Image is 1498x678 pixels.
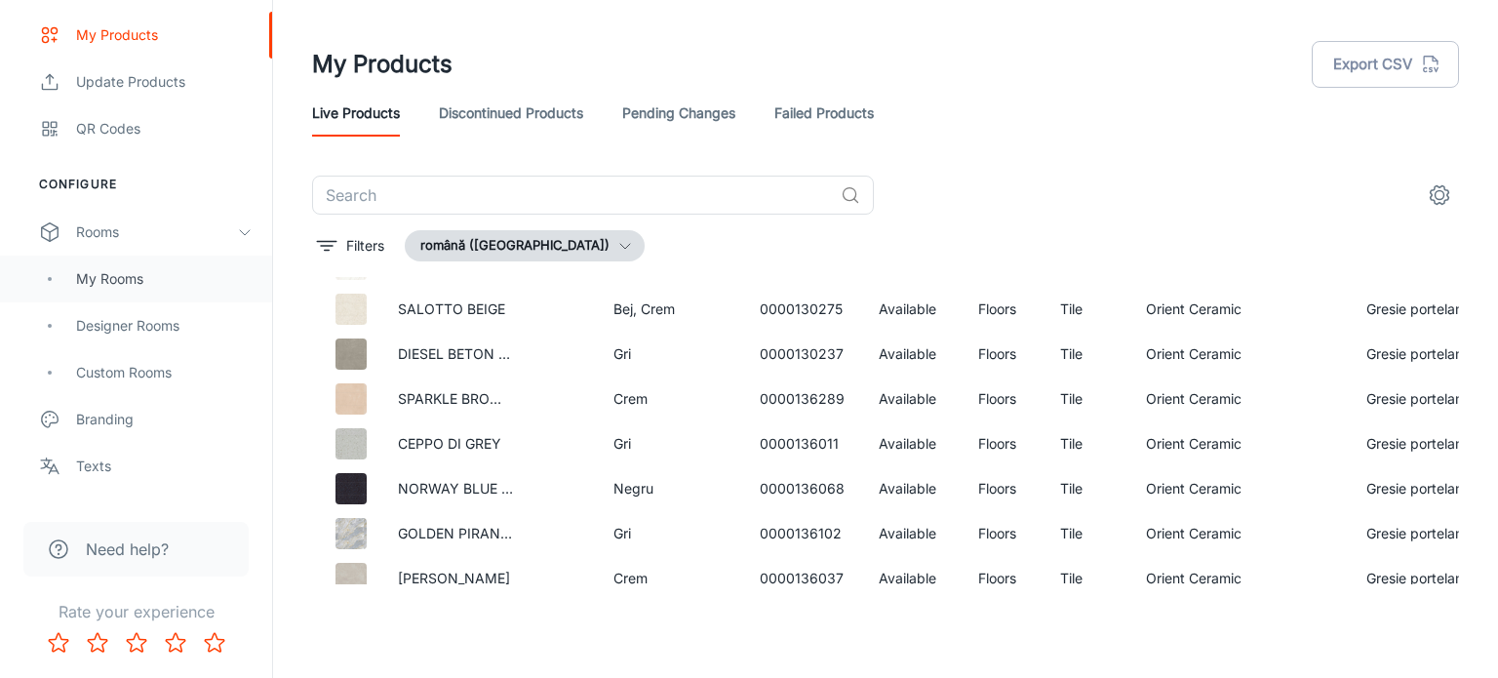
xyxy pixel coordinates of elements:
button: română ([GEOGRAPHIC_DATA]) [405,230,645,261]
td: Tile [1045,466,1130,511]
button: Rate 5 star [195,623,234,662]
a: DIESEL BETON FB [398,345,515,362]
input: Search [312,176,833,215]
button: Rate 4 star [156,623,195,662]
td: Orient Ceramic [1130,511,1257,556]
a: Discontinued Products [439,90,583,137]
a: NORWAY BLUE PEARL GRANDE [398,480,605,497]
td: Floors [963,377,1045,421]
td: Orient Ceramic [1130,421,1257,466]
td: Gri [598,421,744,466]
td: 0000136102 [744,511,863,556]
button: Export CSV [1312,41,1459,88]
td: Available [863,466,963,511]
a: Pending Changes [622,90,735,137]
td: Orient Ceramic [1130,466,1257,511]
td: 0000130237 [744,332,863,377]
a: Failed Products [774,90,874,137]
td: Floors [963,332,1045,377]
td: Available [863,287,963,332]
td: Gri [598,511,744,556]
div: Branding [76,409,253,430]
td: 0000136068 [744,466,863,511]
td: 0000136289 [744,377,863,421]
td: Available [863,511,963,556]
td: Available [863,556,963,601]
td: Crem [598,377,744,421]
div: Rooms [76,221,237,243]
td: Tile [1045,377,1130,421]
td: Tile [1045,556,1130,601]
td: Bej, Crem [598,287,744,332]
button: Rate 1 star [39,623,78,662]
td: Tile [1045,421,1130,466]
div: Designer Rooms [76,315,253,337]
button: Rate 2 star [78,623,117,662]
td: Floors [963,556,1045,601]
td: Tile [1045,511,1130,556]
td: Floors [963,466,1045,511]
a: SALOTTO BEIGE [398,300,505,317]
td: Floors [963,287,1045,332]
button: filter [312,230,389,261]
td: Tile [1045,287,1130,332]
td: 0000130275 [744,287,863,332]
p: Rate your experience [16,600,256,623]
td: 0000136011 [744,421,863,466]
td: Negru [598,466,744,511]
a: CEPPO DI GREY [398,435,501,452]
a: Live Products [312,90,400,137]
td: Available [863,377,963,421]
div: Custom Rooms [76,362,253,383]
td: Tile [1045,332,1130,377]
div: My Products [76,24,253,46]
span: Need help? [86,538,169,561]
h1: My Products [312,47,453,82]
td: 0000136037 [744,556,863,601]
td: Available [863,421,963,466]
div: Texts [76,456,253,477]
button: settings [1420,176,1459,215]
td: Floors [963,421,1045,466]
button: Rate 3 star [117,623,156,662]
td: Orient Ceramic [1130,556,1257,601]
p: Filters [346,235,384,257]
a: [PERSON_NAME] [398,570,510,586]
td: Floors [963,511,1045,556]
td: Gri [598,332,744,377]
td: Orient Ceramic [1130,287,1257,332]
td: Crem [598,556,744,601]
div: Update Products [76,71,253,93]
td: Orient Ceramic [1130,332,1257,377]
td: Orient Ceramic [1130,377,1257,421]
a: GOLDEN PIRANA 1016 [398,525,543,541]
div: QR Codes [76,118,253,140]
td: Available [863,332,963,377]
div: My Rooms [76,268,253,290]
a: SPARKLE BROWN [398,390,514,407]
